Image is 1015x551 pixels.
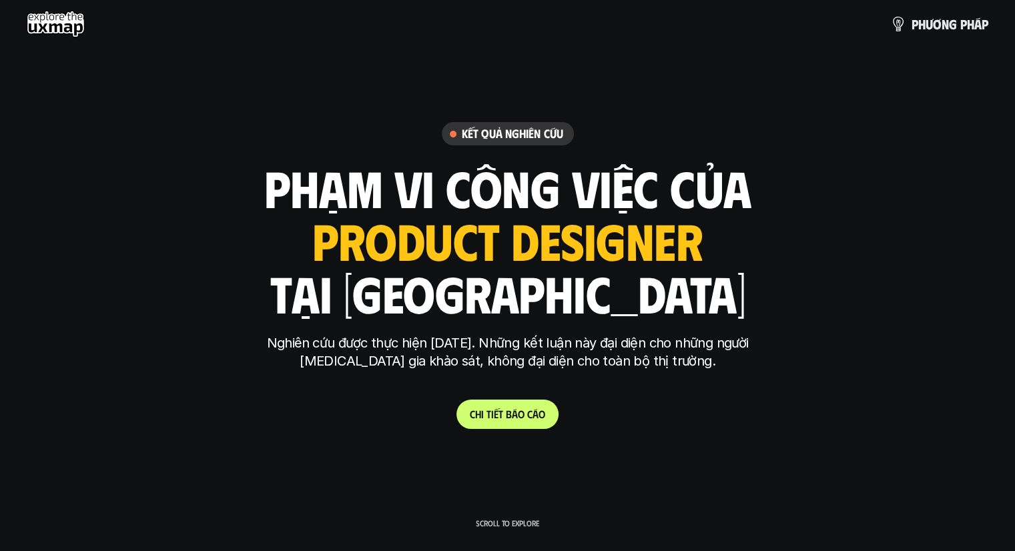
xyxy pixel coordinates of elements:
[462,126,563,141] h6: Kết quả nghiên cứu
[494,408,498,420] span: ế
[270,265,745,321] h1: tại [GEOGRAPHIC_DATA]
[476,518,539,528] p: Scroll to explore
[949,17,957,31] span: g
[506,408,512,420] span: b
[974,17,982,31] span: á
[967,17,974,31] span: h
[470,408,475,420] span: C
[912,17,918,31] span: p
[264,159,751,215] h1: phạm vi công việc của
[527,408,533,420] span: c
[942,17,949,31] span: n
[890,11,988,37] a: phươngpháp
[481,408,484,420] span: i
[518,408,525,420] span: o
[926,17,933,31] span: ư
[498,408,503,420] span: t
[491,408,494,420] span: i
[982,17,988,31] span: p
[918,17,926,31] span: h
[539,408,545,420] span: o
[475,408,481,420] span: h
[533,408,539,420] span: á
[486,408,491,420] span: t
[258,334,758,370] p: Nghiên cứu được thực hiện [DATE]. Những kết luận này đại diện cho những người [MEDICAL_DATA] gia ...
[512,408,518,420] span: á
[933,17,942,31] span: ơ
[960,17,967,31] span: p
[456,400,559,429] a: Chitiếtbáocáo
